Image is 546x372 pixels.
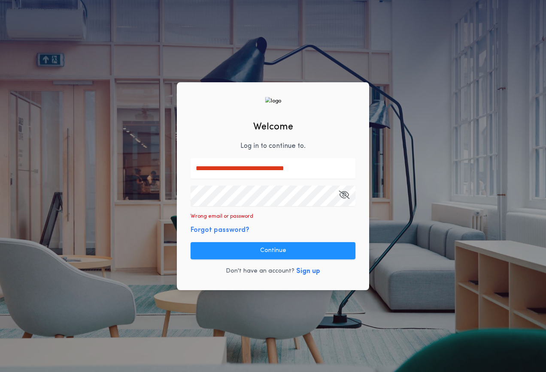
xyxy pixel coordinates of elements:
[240,141,306,151] p: Log in to continue to .
[226,267,294,276] p: Don't have an account?
[265,97,281,105] img: logo
[191,213,253,220] p: Wrong email or password
[296,266,320,276] button: Sign up
[191,242,355,259] button: Continue
[253,120,293,134] h2: Welcome
[191,225,249,235] button: Forgot password?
